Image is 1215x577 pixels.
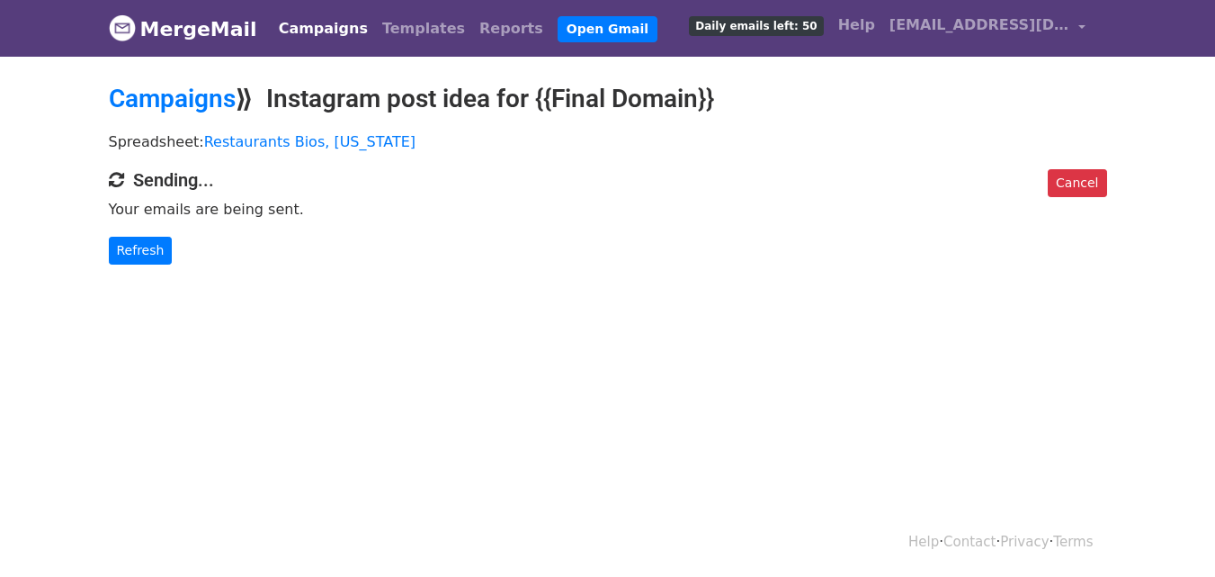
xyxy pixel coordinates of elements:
[889,14,1069,36] span: [EMAIL_ADDRESS][DOMAIN_NAME]
[1053,534,1093,550] a: Terms
[943,534,996,550] a: Contact
[689,16,823,36] span: Daily emails left: 50
[882,7,1093,50] a: [EMAIL_ADDRESS][DOMAIN_NAME]
[109,14,136,41] img: MergeMail logo
[109,84,236,113] a: Campaigns
[204,133,415,150] a: Restaurants Bios, [US_STATE]
[109,84,1107,114] h2: ⟫ Instagram post idea for {{Final Domain}}
[682,7,830,43] a: Daily emails left: 50
[109,200,1107,219] p: Your emails are being sent.
[1048,169,1106,197] a: Cancel
[109,237,173,265] a: Refresh
[109,10,257,48] a: MergeMail
[272,11,375,47] a: Campaigns
[1000,534,1049,550] a: Privacy
[109,169,1107,191] h4: Sending...
[109,132,1107,151] p: Spreadsheet:
[908,534,939,550] a: Help
[375,11,472,47] a: Templates
[558,16,657,42] a: Open Gmail
[472,11,550,47] a: Reports
[831,7,882,43] a: Help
